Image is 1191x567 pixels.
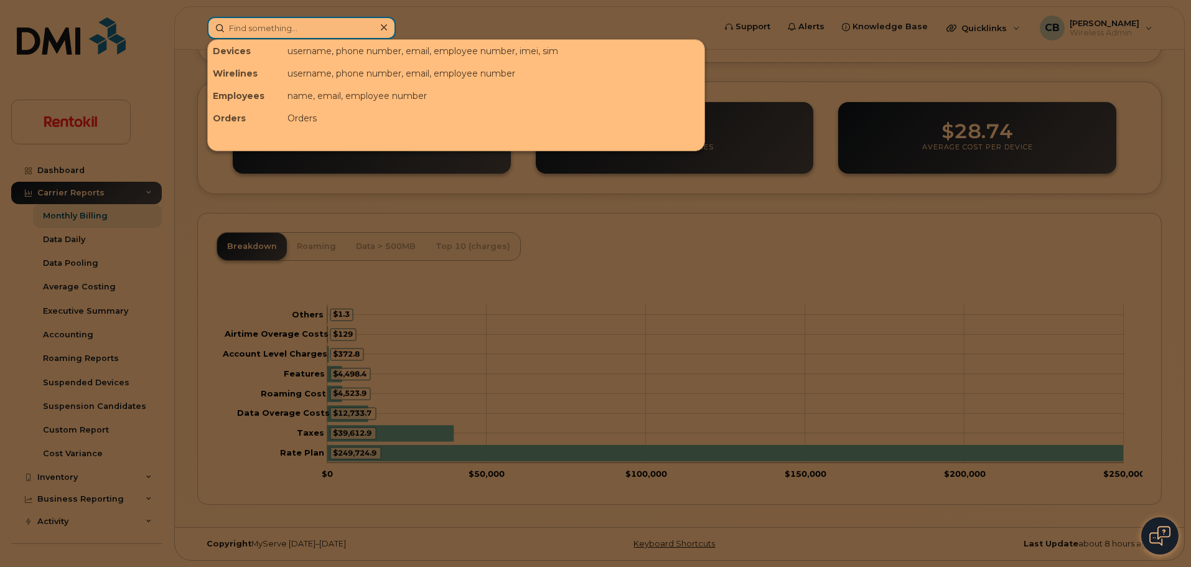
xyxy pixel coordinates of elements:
[283,40,704,62] div: username, phone number, email, employee number, imei, sim
[283,85,704,107] div: name, email, employee number
[283,107,704,129] div: Orders
[208,40,283,62] div: Devices
[207,17,396,39] input: Find something...
[208,85,283,107] div: Employees
[208,62,283,85] div: Wirelines
[283,62,704,85] div: username, phone number, email, employee number
[208,107,283,129] div: Orders
[1149,526,1170,546] img: Open chat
